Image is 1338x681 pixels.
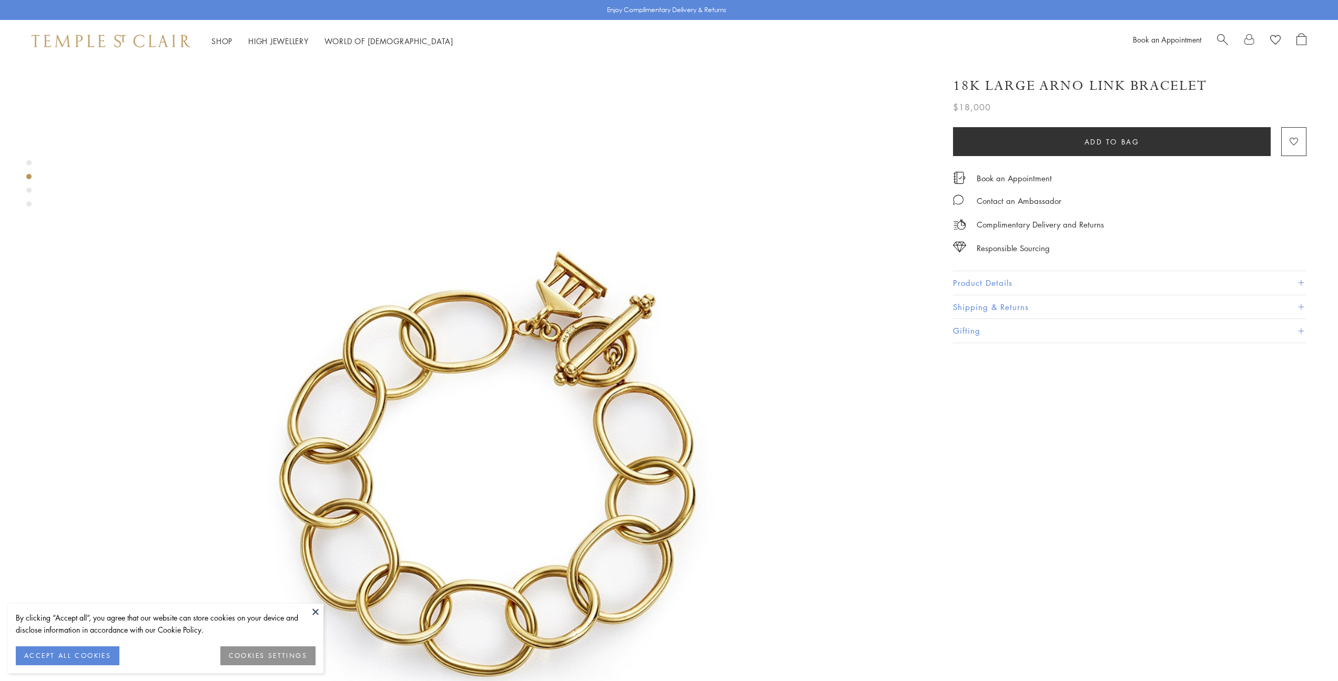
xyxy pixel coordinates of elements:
a: Book an Appointment [977,172,1052,184]
button: Product Details [953,271,1306,295]
a: Open Shopping Bag [1296,33,1306,49]
button: COOKIES SETTINGS [220,646,316,665]
a: World of [DEMOGRAPHIC_DATA]World of [DEMOGRAPHIC_DATA] [325,36,453,46]
a: Search [1217,33,1228,49]
a: High JewelleryHigh Jewellery [248,36,309,46]
button: Gifting [953,319,1306,343]
nav: Main navigation [211,35,453,48]
span: $18,000 [953,100,991,114]
button: Add to bag [953,127,1271,156]
div: Contact an Ambassador [977,194,1061,208]
button: ACCEPT ALL COOKIES [16,646,119,665]
h1: 18K Large Arno Link Bracelet [953,77,1207,95]
button: Shipping & Returns [953,295,1306,319]
img: icon_delivery.svg [953,218,966,231]
p: Complimentary Delivery and Returns [977,218,1104,231]
a: Book an Appointment [1133,34,1201,45]
iframe: Gorgias live chat messenger [1285,632,1327,670]
img: icon_sourcing.svg [953,242,966,252]
img: MessageIcon-01_2.svg [953,194,964,205]
a: View Wishlist [1270,33,1281,49]
div: By clicking “Accept all”, you agree that our website can store cookies on your device and disclos... [16,612,316,636]
div: Responsible Sourcing [977,242,1050,255]
img: Temple St. Clair [32,35,190,47]
span: Add to bag [1084,136,1140,148]
img: icon_appointment.svg [953,172,966,184]
div: Product gallery navigation [26,158,32,215]
p: Enjoy Complimentary Delivery & Returns [607,5,726,15]
a: ShopShop [211,36,232,46]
